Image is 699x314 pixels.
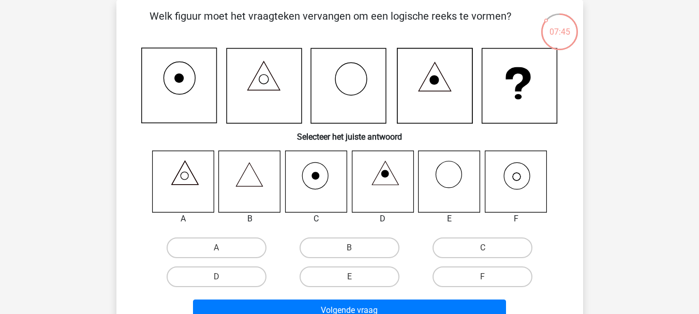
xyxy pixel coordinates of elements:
[540,12,579,38] div: 07:45
[133,124,567,142] h6: Selecteer het juiste antwoord
[477,213,555,225] div: F
[344,213,422,225] div: D
[433,266,532,287] label: F
[410,213,488,225] div: E
[144,213,222,225] div: A
[277,213,355,225] div: C
[433,237,532,258] label: C
[133,8,528,39] p: Welk figuur moet het vraagteken vervangen om een logische reeks te vormen?
[167,266,266,287] label: D
[211,213,289,225] div: B
[300,237,399,258] label: B
[167,237,266,258] label: A
[300,266,399,287] label: E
